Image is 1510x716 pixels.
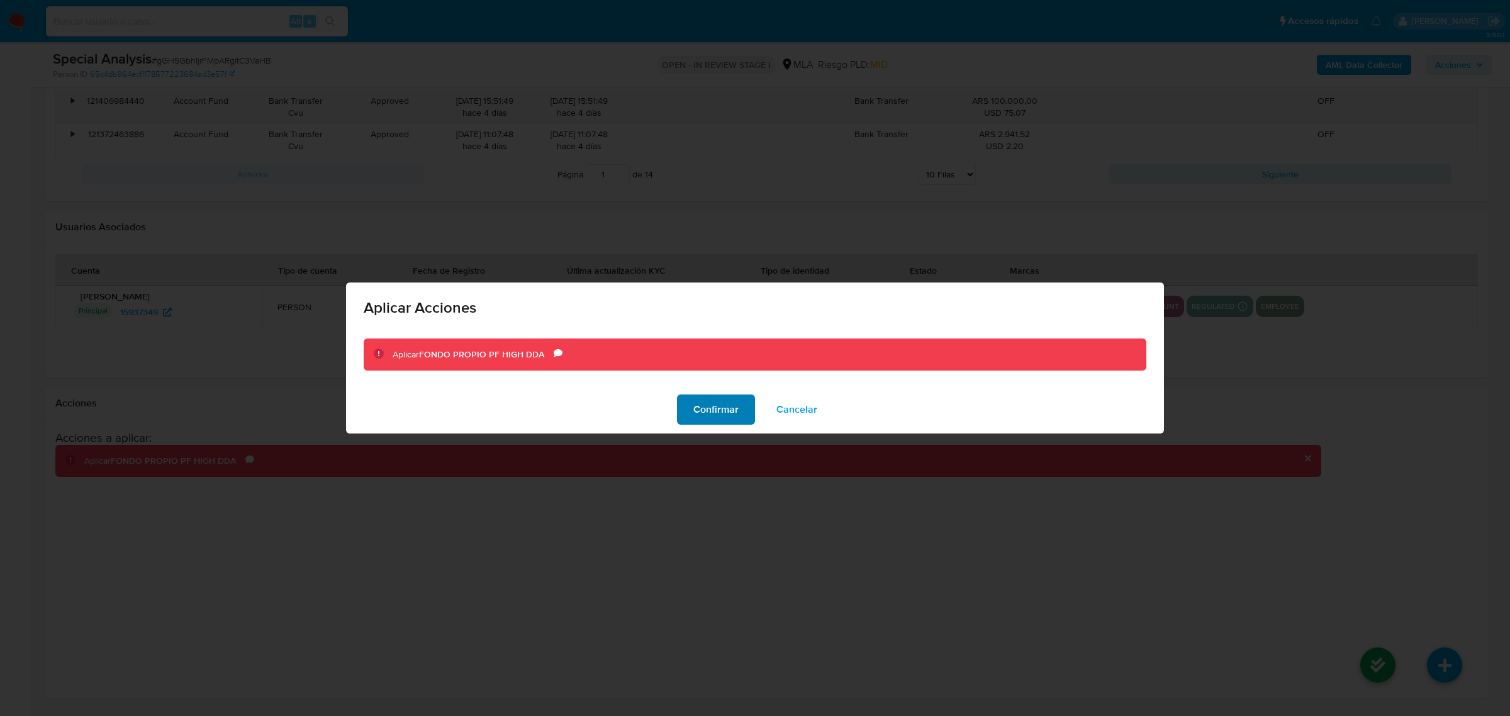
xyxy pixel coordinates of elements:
[760,394,834,425] button: Cancelar
[364,300,1146,315] span: Aplicar Acciones
[393,349,554,361] div: Aplicar
[677,394,755,425] button: Confirmar
[776,396,817,423] span: Cancelar
[693,396,739,423] span: Confirmar
[419,348,544,361] b: FONDO PROPIO PF HIGH DDA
